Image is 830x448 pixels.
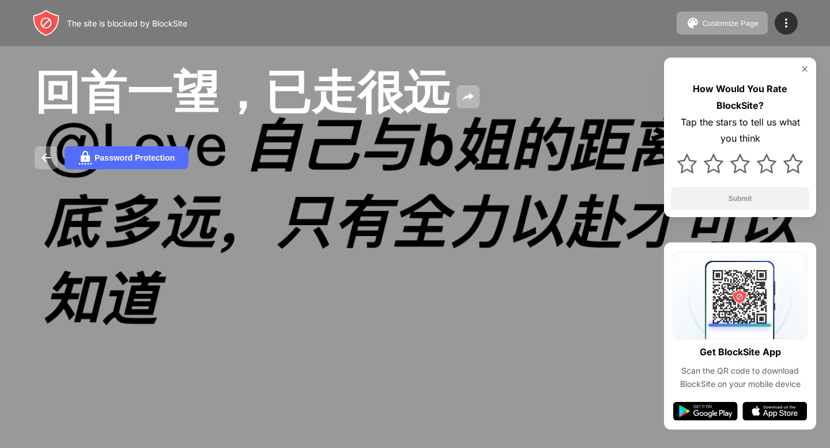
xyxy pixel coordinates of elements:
img: google-play.svg [673,402,738,420]
div: Get BlockSite App [700,344,781,360]
img: star.svg [704,154,723,173]
div: Scan the QR code to download BlockSite on your mobile device [673,365,807,390]
img: app-store.svg [742,402,807,420]
div: Customize Page [702,19,759,28]
button: Submit [671,187,809,210]
img: menu-icon.svg [779,16,793,30]
img: pallet.svg [686,16,700,30]
img: star.svg [677,154,697,173]
img: star.svg [783,154,803,173]
img: qrcode.svg [673,252,807,339]
img: share.svg [461,90,475,104]
button: Password Protection [65,146,188,169]
img: rate-us-close.svg [800,64,809,74]
img: header-logo.svg [32,9,60,37]
span: 回首一望，已走很远 [35,63,450,119]
img: password.svg [78,151,92,165]
button: Customize Page [677,12,768,35]
div: How Would You Rate BlockSite? [671,81,809,114]
img: back.svg [39,151,53,165]
div: Password Protection [95,153,175,162]
div: Tap the stars to tell us what you think [671,114,809,147]
div: The site is blocked by BlockSite [67,18,187,28]
img: star.svg [730,154,750,173]
img: star.svg [757,154,776,173]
